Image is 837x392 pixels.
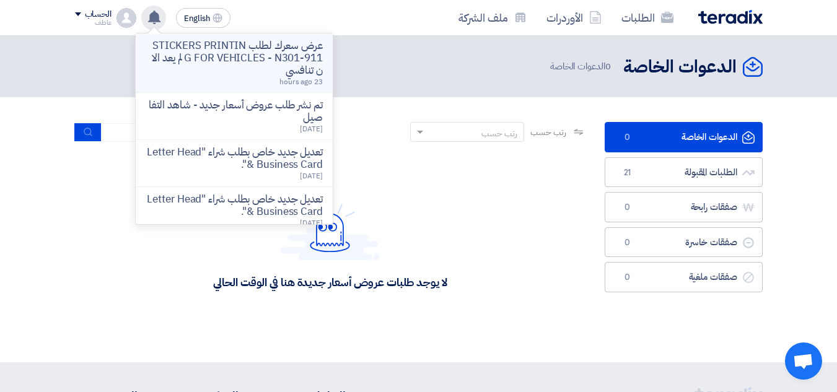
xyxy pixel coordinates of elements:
[146,146,323,171] p: تعديل جديد خاص بطلب شراء "Letter Head & Business Card".
[481,127,517,140] div: رتب حسب
[300,217,322,229] span: [DATE]
[146,40,323,77] p: عرض سعرك لطلب STICKERS PRINTING FOR VEHICLES - N301-911 لم يعد الان تنافسي
[281,200,380,260] img: Hello
[605,192,763,222] a: صفقات رابحة0
[605,227,763,258] a: صفقات خاسرة0
[300,123,322,134] span: [DATE]
[550,59,613,74] span: الدعوات الخاصة
[176,8,230,28] button: English
[85,9,112,20] div: الحساب
[605,59,611,73] span: 0
[449,3,537,32] a: ملف الشركة
[623,55,737,79] h2: الدعوات الخاصة
[605,262,763,292] a: صفقات ملغية0
[698,10,763,24] img: Teradix logo
[620,201,635,214] span: 0
[620,167,635,179] span: 21
[213,275,447,289] div: لا يوجد طلبات عروض أسعار جديدة هنا في الوقت الحالي
[184,14,210,23] span: English
[605,122,763,152] a: الدعوات الخاصة0
[116,8,136,28] img: profile_test.png
[530,126,566,139] span: رتب حسب
[537,3,611,32] a: الأوردرات
[146,99,323,124] p: تم نشر طلب عروض أسعار جديد - شاهد التفاصيل
[279,76,323,87] span: 23 hours ago
[620,131,635,144] span: 0
[785,342,822,380] a: Open chat
[146,193,323,218] p: تعديل جديد خاص بطلب شراء "Letter Head & Business Card".
[102,123,275,142] input: ابحث بعنوان أو رقم الطلب
[300,170,322,181] span: [DATE]
[75,19,112,26] div: عاطف
[620,271,635,284] span: 0
[605,157,763,188] a: الطلبات المقبولة21
[611,3,683,32] a: الطلبات
[620,237,635,249] span: 0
